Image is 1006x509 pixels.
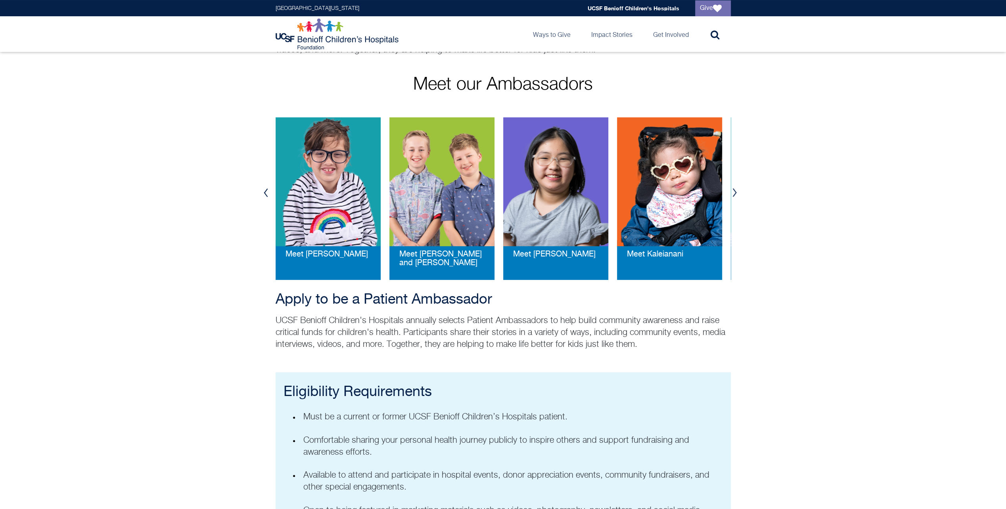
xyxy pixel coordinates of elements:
[503,117,608,246] img: ashley-web_0.png
[627,250,683,259] a: Meet Kaleianani
[303,434,719,458] p: Comfortable sharing your personal health journey publicly to inspire others and support fundraisi...
[399,250,482,267] span: Meet [PERSON_NAME] and [PERSON_NAME]
[260,181,272,205] button: Previous
[389,117,494,246] img: teddy-web.png
[276,6,359,11] a: [GEOGRAPHIC_DATA][US_STATE]
[286,250,368,259] a: Meet [PERSON_NAME]
[276,18,400,50] img: Logo for UCSF Benioff Children's Hospitals Foundation
[303,469,719,493] p: Available to attend and participate in hospital events, donor appreciation events, community fund...
[303,411,719,423] p: Must be a current or former UCSF Benioff Children’s Hospitals patient.
[284,380,723,400] h2: Eligibility Requirements
[695,0,731,16] a: Give
[647,16,695,52] a: Get Involved
[276,292,731,308] h2: Apply to be a Patient Ambassador
[527,16,577,52] a: Ways to Give
[513,250,596,259] a: Meet [PERSON_NAME]
[585,16,639,52] a: Impact Stories
[729,181,741,205] button: Next
[399,250,485,268] a: Meet [PERSON_NAME] and [PERSON_NAME]
[276,76,731,94] p: Meet our Ambassadors
[276,117,381,246] img: penny-web.png
[588,5,679,11] a: UCSF Benioff Children's Hospitals
[617,117,722,246] img: kaleiani-web.png
[276,315,731,350] p: UCSF Benioff Children's Hospitals annually selects Patient Ambassadors to help build community aw...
